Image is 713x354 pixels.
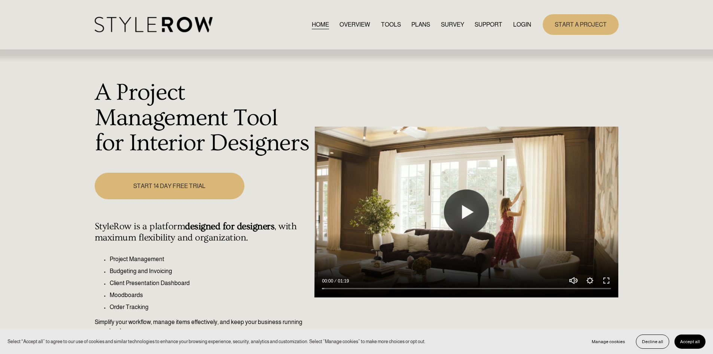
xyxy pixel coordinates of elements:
[543,14,619,35] a: START A PROJECT
[110,255,311,264] p: Project Management
[381,19,401,30] a: TOOLS
[95,173,244,199] a: START 14 DAY FREE TRIAL
[110,291,311,300] p: Moodboards
[95,221,311,243] h4: StyleRow is a platform , with maximum flexibility and organization.
[110,267,311,276] p: Budgeting and Invoicing
[441,19,464,30] a: SURVEY
[674,335,706,349] button: Accept all
[312,19,329,30] a: HOME
[110,279,311,288] p: Client Presentation Dashboard
[444,190,489,235] button: Play
[95,17,213,32] img: StyleRow
[636,335,669,349] button: Decline all
[95,318,311,336] p: Simplify your workflow, manage items effectively, and keep your business running seamlessly.
[335,277,351,285] div: Duration
[7,338,426,345] p: Select “Accept all” to agree to our use of cookies and similar technologies to enhance your brows...
[322,277,335,285] div: Current time
[411,19,430,30] a: PLANS
[680,339,700,344] span: Accept all
[475,20,502,29] span: SUPPORT
[513,19,531,30] a: LOGIN
[642,339,663,344] span: Decline all
[339,19,370,30] a: OVERVIEW
[592,339,625,344] span: Manage cookies
[586,335,631,349] button: Manage cookies
[110,303,311,312] p: Order Tracking
[95,80,311,156] h1: A Project Management Tool for Interior Designers
[322,286,611,291] input: Seek
[185,221,274,232] strong: designed for designers
[475,19,502,30] a: folder dropdown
